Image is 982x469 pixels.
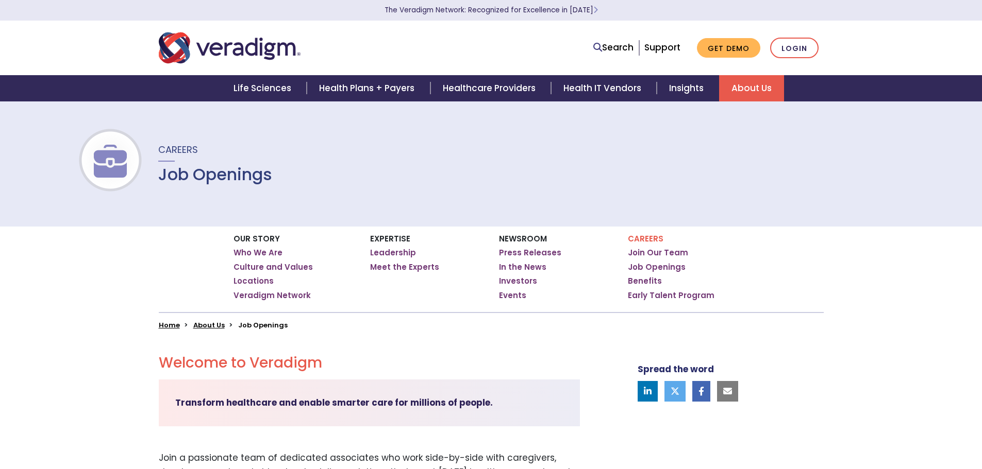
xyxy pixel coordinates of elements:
a: Health Plans + Payers [307,75,430,101]
h1: Job Openings [158,165,272,184]
a: Meet the Experts [370,262,439,272]
span: Careers [158,143,198,156]
a: About Us [193,320,225,330]
a: About Us [719,75,784,101]
a: Events [499,290,526,301]
a: Veradigm Network [234,290,311,301]
a: Investors [499,276,537,286]
a: In the News [499,262,546,272]
a: Health IT Vendors [551,75,657,101]
a: Join Our Team [628,248,688,258]
a: Leadership [370,248,416,258]
a: Healthcare Providers [430,75,551,101]
a: Press Releases [499,248,561,258]
a: Benefits [628,276,662,286]
a: Home [159,320,180,330]
a: Job Openings [628,262,686,272]
a: Early Talent Program [628,290,714,301]
strong: Spread the word [638,363,714,375]
a: Search [593,41,634,55]
strong: Transform healthcare and enable smarter care for millions of people. [175,396,493,409]
a: Support [644,41,680,54]
img: Veradigm logo [159,31,301,65]
a: Who We Are [234,248,282,258]
a: Culture and Values [234,262,313,272]
h2: Welcome to Veradigm [159,354,580,372]
a: Life Sciences [221,75,307,101]
a: Login [770,38,819,59]
span: Learn More [593,5,598,15]
a: Insights [657,75,719,101]
a: Get Demo [697,38,760,58]
a: Locations [234,276,274,286]
a: The Veradigm Network: Recognized for Excellence in [DATE]Learn More [385,5,598,15]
